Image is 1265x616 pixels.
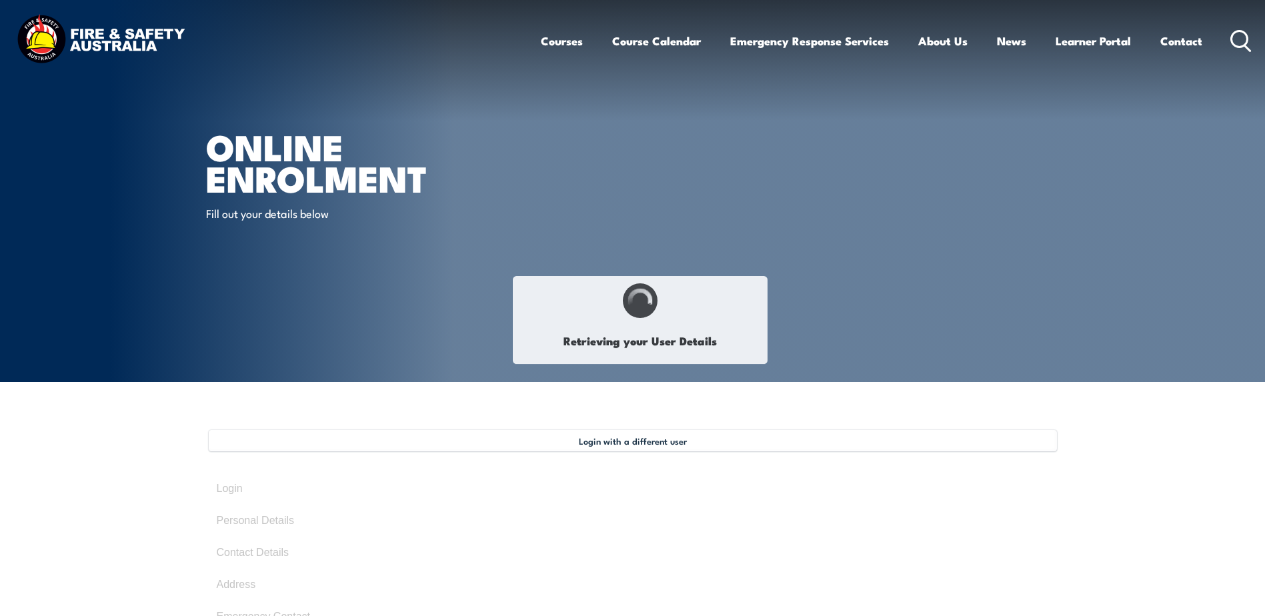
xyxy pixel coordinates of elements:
a: Courses [541,23,583,59]
h1: Online Enrolment [206,131,535,193]
a: Emergency Response Services [730,23,889,59]
h1: Retrieving your User Details [520,325,760,357]
p: Fill out your details below [206,205,449,221]
a: Contact [1160,23,1202,59]
span: Login with a different user [579,435,687,446]
a: Course Calendar [612,23,701,59]
a: Learner Portal [1056,23,1131,59]
a: News [997,23,1026,59]
a: About Us [918,23,968,59]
